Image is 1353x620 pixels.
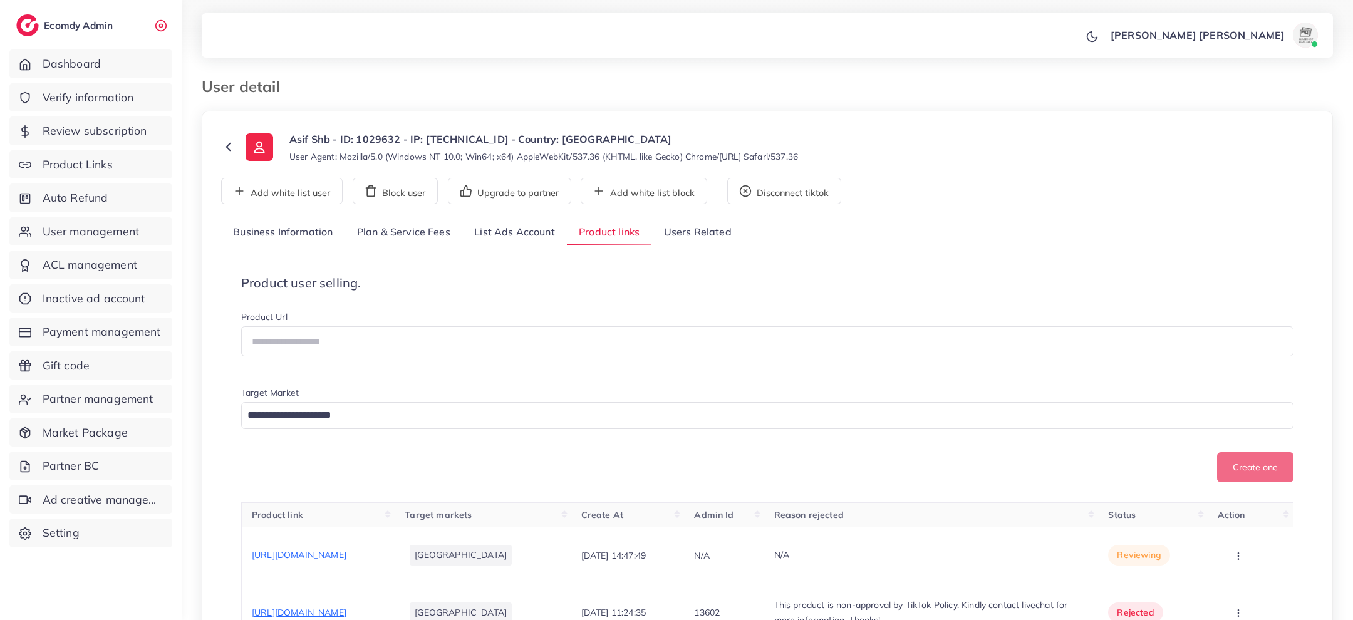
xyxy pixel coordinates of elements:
span: Partner management [43,391,153,407]
a: Partner BC [9,452,172,480]
span: Market Package [43,425,128,441]
li: [GEOGRAPHIC_DATA] [410,545,512,565]
span: Create At [581,509,623,520]
button: Add white list user [221,178,343,204]
a: Plan & Service Fees [345,219,462,246]
img: avatar [1293,23,1318,48]
span: User management [43,224,139,240]
span: Product link [252,509,303,520]
a: Review subscription [9,116,172,145]
a: Inactive ad account [9,284,172,313]
button: Add white list block [581,178,707,204]
span: Action [1218,509,1245,520]
a: Dashboard [9,49,172,78]
button: Upgrade to partner [448,178,571,204]
a: Market Package [9,418,172,447]
img: ic-user-info.36bf1079.svg [246,133,273,161]
span: Reason rejected [774,509,844,520]
span: reviewing [1117,549,1161,561]
label: Product Url [241,311,288,323]
p: Asif Shb - ID: 1029632 - IP: [TECHNICAL_ID] - Country: [GEOGRAPHIC_DATA] [289,132,798,147]
span: [URL][DOMAIN_NAME] [252,549,346,561]
h3: User detail [202,78,290,96]
h2: Ecomdy Admin [44,19,116,31]
a: Users Related [651,219,743,246]
h4: Product user selling. [241,276,1293,291]
button: Create one [1217,452,1293,482]
a: Auto Refund [9,183,172,212]
span: [URL][DOMAIN_NAME] [252,607,346,618]
button: Disconnect tiktok [727,178,841,204]
input: Search for option [243,406,1277,425]
span: Partner BC [43,458,100,474]
a: Partner management [9,385,172,413]
a: User management [9,217,172,246]
a: List Ads Account [462,219,567,246]
p: [DATE] 11:24:35 [581,605,646,620]
a: Gift code [9,351,172,380]
img: logo [16,14,39,36]
span: Verify information [43,90,134,106]
span: Dashboard [43,56,101,72]
a: Setting [9,519,172,547]
p: [PERSON_NAME] [PERSON_NAME] [1111,28,1285,43]
a: [PERSON_NAME] [PERSON_NAME]avatar [1104,23,1323,48]
a: Product Links [9,150,172,179]
a: Business Information [221,219,345,246]
button: Block user [353,178,438,204]
span: Auto Refund [43,190,108,206]
span: Status [1108,509,1136,520]
span: Inactive ad account [43,291,145,307]
label: Target Market [241,386,299,399]
a: ACL management [9,251,172,279]
p: N/A [694,548,709,563]
span: Admin Id [694,509,734,520]
small: User Agent: Mozilla/5.0 (Windows NT 10.0; Win64; x64) AppleWebKit/537.36 (KHTML, like Gecko) Chro... [289,150,798,163]
p: 13602 [694,605,720,620]
a: logoEcomdy Admin [16,14,116,36]
p: [DATE] 14:47:49 [581,548,646,563]
a: Verify information [9,83,172,112]
span: Payment management [43,324,161,340]
span: rejected [1117,606,1154,619]
a: Ad creative management [9,485,172,514]
span: Setting [43,525,80,541]
span: ACL management [43,257,137,273]
a: Payment management [9,318,172,346]
div: Search for option [241,402,1293,429]
span: Product Links [43,157,113,173]
span: Gift code [43,358,90,374]
a: Product links [567,219,651,246]
span: Target markets [405,509,472,520]
span: N/A [774,549,789,561]
span: Ad creative management [43,492,163,508]
span: Review subscription [43,123,147,139]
